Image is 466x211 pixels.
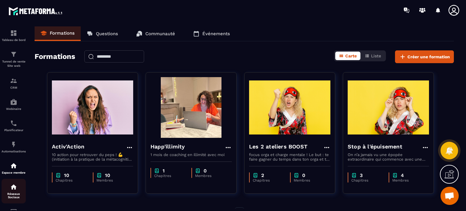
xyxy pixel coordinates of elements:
[187,26,236,41] a: Événements
[407,54,450,60] span: Créer une formation
[249,152,330,162] p: focus orga et charge mentale ! Le but : te faire gagner du temps dans ton orga et te libérer le c...
[261,172,264,178] p: 2
[345,53,357,58] span: Carte
[52,77,133,138] img: formation-background
[2,38,26,42] p: Tableau de bord
[2,179,26,203] a: social-networksocial-networkRéseaux Sociaux
[343,72,441,201] a: formation-backgroundStop à l'épuisementOn n’a jamais vu une épopée extraordinaire qui commence av...
[146,72,244,201] a: formation-backgroundHapp'illimity1 mois de coaching en illimité avec moichapter1Chapitreschapter0...
[10,77,17,84] img: formation
[371,53,381,58] span: Liste
[202,31,230,36] p: Événements
[2,73,26,94] a: formationformationCRM
[163,168,165,174] p: 1
[2,86,26,89] p: CRM
[35,50,75,63] h2: Formations
[2,150,26,153] p: Automatisations
[351,178,383,182] p: Chapitres
[56,178,87,182] p: Chapitres
[10,162,17,169] img: automations
[348,77,429,138] img: formation-background
[47,72,146,201] a: formation-backgroundActiv'Action10 action pour retrouver du peps ! 💪 (initiation à la pratique de...
[2,128,26,132] p: Planificateur
[130,26,181,41] a: Communauté
[249,142,307,151] h4: Les 2 ateliers BOOST
[56,172,61,178] img: chapter
[10,29,17,37] img: formation
[2,171,26,174] p: Espace membre
[2,192,26,199] p: Réseaux Sociaux
[204,168,207,174] p: 0
[96,172,102,178] img: chapter
[2,25,26,46] a: formationformationTableau de bord
[10,120,17,127] img: scheduler
[401,172,404,178] p: 4
[195,174,226,178] p: Membres
[361,52,385,60] button: Liste
[154,174,185,178] p: Chapitres
[395,50,454,63] button: Créer une formation
[195,168,201,174] img: chapter
[10,141,17,148] img: automations
[96,178,127,182] p: Membres
[81,26,124,41] a: Questions
[150,77,232,138] img: formation-background
[392,172,398,178] img: chapter
[294,178,324,182] p: Membres
[335,52,360,60] button: Carte
[2,115,26,136] a: schedulerschedulerPlanificateur
[2,60,26,68] p: Tunnel de vente Site web
[150,142,185,151] h4: Happ'illimity
[96,31,118,36] p: Questions
[64,172,69,178] p: 10
[150,152,232,157] p: 1 mois de coaching en illimité avec moi
[52,152,133,162] p: 10 action pour retrouver du peps ! 💪 (initiation à la pratique de la métacognition et de la reméd...
[441,187,459,205] a: Ouvrir le chat
[2,46,26,73] a: formationformationTunnel de vente Site web
[10,183,17,191] img: social-network
[154,168,160,174] img: chapter
[2,158,26,179] a: automationsautomationsEspace membre
[360,172,363,178] p: 3
[10,98,17,106] img: automations
[105,172,110,178] p: 10
[348,142,402,151] h4: Stop à l'épuisement
[35,26,81,41] a: Formations
[392,178,423,182] p: Membres
[2,94,26,115] a: automationsautomationsWebinaire
[253,178,284,182] p: Chapitres
[8,5,63,16] img: logo
[244,72,343,201] a: formation-backgroundLes 2 ateliers BOOSTfocus orga et charge mentale ! Le but : te faire gagner d...
[2,136,26,158] a: automationsautomationsAutomatisations
[294,172,299,178] img: chapter
[145,31,175,36] p: Communauté
[10,51,17,58] img: formation
[302,172,305,178] p: 0
[2,107,26,111] p: Webinaire
[348,152,429,162] p: On n’a jamais vu une épopée extraordinaire qui commence avec une héroïne qui n’a pas le temps, l’...
[253,172,258,178] img: chapter
[52,142,84,151] h4: Activ'Action
[249,77,330,138] img: formation-background
[50,30,75,36] p: Formations
[351,172,357,178] img: chapter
